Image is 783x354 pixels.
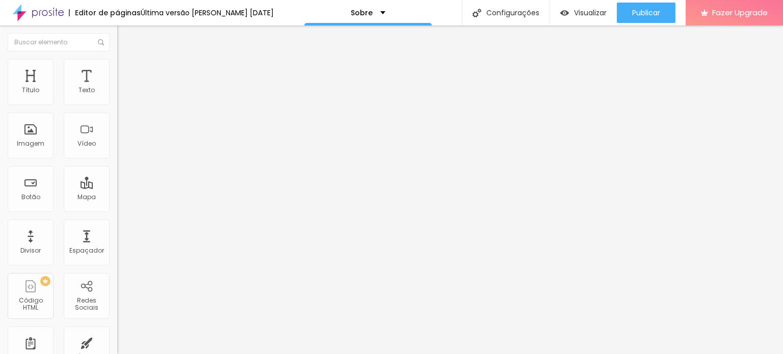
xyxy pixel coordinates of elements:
div: Código HTML [10,297,50,312]
div: Divisor [20,247,41,254]
button: Visualizar [550,3,617,23]
img: Icone [98,39,104,45]
div: Título [22,87,39,94]
div: Botão [21,194,40,201]
div: Redes Sociais [66,297,107,312]
div: Editor de páginas [69,9,141,16]
img: view-1.svg [560,9,569,17]
span: Visualizar [574,9,607,17]
button: Publicar [617,3,675,23]
span: Publicar [632,9,660,17]
img: Icone [473,9,481,17]
div: Última versão [PERSON_NAME] [DATE] [141,9,274,16]
div: Vídeo [77,140,96,147]
div: Mapa [77,194,96,201]
input: Buscar elemento [8,33,110,51]
span: Fazer Upgrade [712,8,768,17]
p: Sobre [351,9,373,16]
div: Imagem [17,140,44,147]
div: Espaçador [69,247,104,254]
div: Texto [79,87,95,94]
